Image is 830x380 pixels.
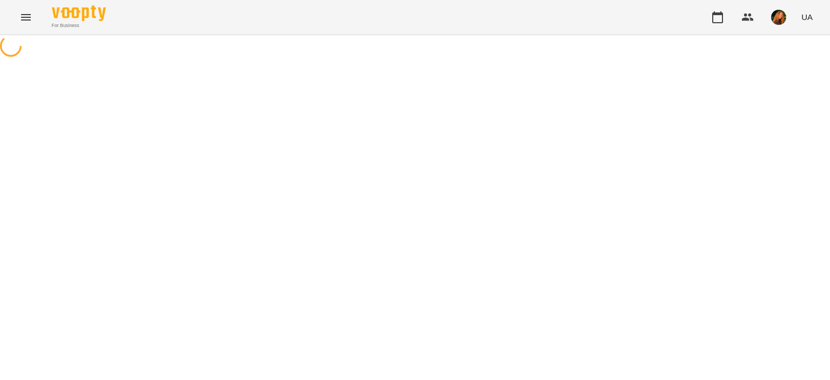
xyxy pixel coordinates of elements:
button: Menu [13,4,39,30]
span: UA [801,11,813,23]
img: a7253ec6d19813cf74d78221198b3021.jpeg [771,10,786,25]
img: Voopty Logo [52,5,106,21]
button: UA [797,7,817,27]
span: For Business [52,22,106,29]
